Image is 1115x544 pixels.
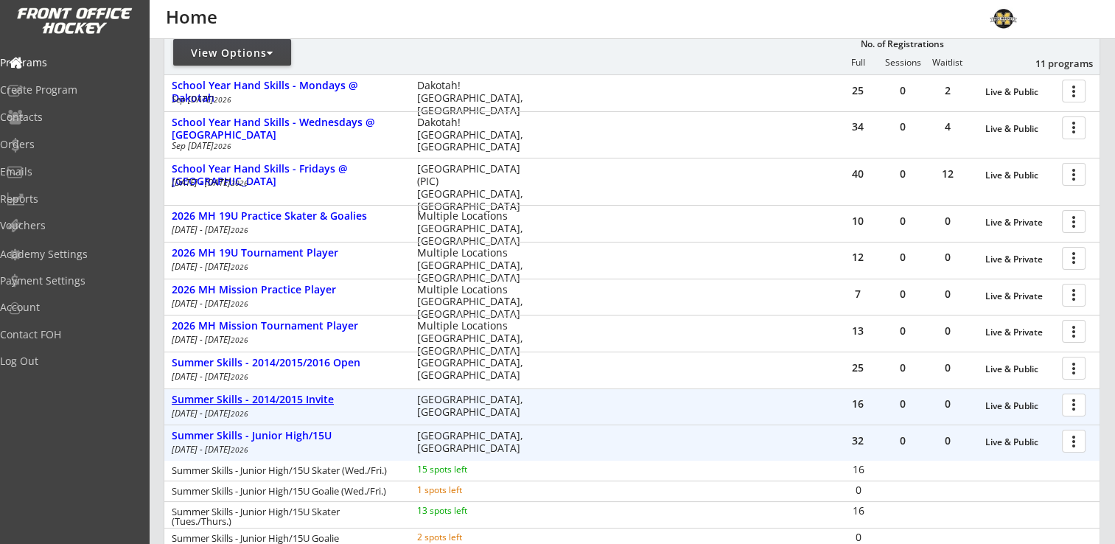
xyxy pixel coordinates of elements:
[417,533,512,542] div: 2 spots left
[836,436,880,446] div: 32
[1062,357,1086,380] button: more_vert
[231,178,248,188] em: 2026
[881,289,925,299] div: 0
[926,216,970,226] div: 0
[231,262,248,272] em: 2026
[836,169,880,179] div: 40
[985,401,1055,411] div: Live & Public
[985,437,1055,447] div: Live & Public
[836,464,880,475] div: 16
[231,299,248,309] em: 2026
[836,399,880,409] div: 16
[836,252,880,262] div: 12
[172,116,402,142] div: School Year Hand Skills - Wednesdays @ [GEOGRAPHIC_DATA]
[417,247,533,284] div: Multiple Locations [GEOGRAPHIC_DATA], [GEOGRAPHIC_DATA]
[926,169,970,179] div: 12
[985,217,1055,228] div: Live & Private
[926,289,970,299] div: 0
[172,226,397,234] div: [DATE] - [DATE]
[881,122,925,132] div: 0
[836,289,880,299] div: 7
[417,320,533,357] div: Multiple Locations [GEOGRAPHIC_DATA], [GEOGRAPHIC_DATA]
[172,430,402,442] div: Summer Skills - Junior High/15U
[881,86,925,96] div: 0
[926,363,970,373] div: 0
[1062,163,1086,186] button: more_vert
[417,80,533,116] div: Dakotah! [GEOGRAPHIC_DATA], [GEOGRAPHIC_DATA]
[172,284,402,296] div: 2026 MH Mission Practice Player
[926,399,970,409] div: 0
[172,372,397,381] div: [DATE] - [DATE]
[172,394,402,406] div: Summer Skills - 2014/2015 Invite
[231,225,248,235] em: 2026
[214,94,231,105] em: 2026
[881,57,925,68] div: Sessions
[172,320,402,332] div: 2026 MH Mission Tournament Player
[172,335,397,344] div: [DATE] - [DATE]
[985,291,1055,301] div: Live & Private
[1062,116,1086,139] button: more_vert
[925,57,969,68] div: Waitlist
[231,408,248,419] em: 2026
[926,326,970,336] div: 0
[172,445,397,454] div: [DATE] - [DATE]
[173,46,291,60] div: View Options
[172,262,397,271] div: [DATE] - [DATE]
[881,399,925,409] div: 0
[836,122,880,132] div: 34
[926,122,970,132] div: 4
[417,163,533,212] div: [GEOGRAPHIC_DATA] (PIC) [GEOGRAPHIC_DATA], [GEOGRAPHIC_DATA]
[417,394,533,419] div: [GEOGRAPHIC_DATA], [GEOGRAPHIC_DATA]
[836,86,880,96] div: 25
[172,299,397,308] div: [DATE] - [DATE]
[231,335,248,345] em: 2026
[1062,210,1086,233] button: more_vert
[1062,284,1086,307] button: more_vert
[985,327,1055,338] div: Live & Private
[1062,320,1086,343] button: more_vert
[1062,247,1086,270] button: more_vert
[881,326,925,336] div: 0
[417,506,512,515] div: 13 spots left
[417,430,533,455] div: [GEOGRAPHIC_DATA], [GEOGRAPHIC_DATA]
[417,210,533,247] div: Multiple Locations [GEOGRAPHIC_DATA], [GEOGRAPHIC_DATA]
[856,39,948,49] div: No. of Registrations
[926,436,970,446] div: 0
[172,247,402,259] div: 2026 MH 19U Tournament Player
[985,364,1055,374] div: Live & Public
[836,532,880,543] div: 0
[881,216,925,226] div: 0
[836,216,880,226] div: 10
[1016,57,1092,70] div: 11 programs
[172,178,397,187] div: [DATE] - [DATE]
[417,486,512,495] div: 1 spots left
[881,436,925,446] div: 0
[881,169,925,179] div: 0
[172,95,397,104] div: Sep [DATE]
[172,80,402,105] div: School Year Hand Skills - Mondays @ Dakotah
[926,252,970,262] div: 0
[881,252,925,262] div: 0
[985,124,1055,134] div: Live & Public
[417,465,512,474] div: 15 spots left
[231,372,248,382] em: 2026
[172,357,402,369] div: Summer Skills - 2014/2015/2016 Open
[172,163,402,188] div: School Year Hand Skills - Fridays @ [GEOGRAPHIC_DATA]
[926,86,970,96] div: 2
[836,326,880,336] div: 13
[836,506,880,516] div: 16
[417,357,533,382] div: [GEOGRAPHIC_DATA], [GEOGRAPHIC_DATA]
[985,87,1055,97] div: Live & Public
[172,487,397,496] div: Summer Skills - Junior High/15U Goalie (Wed./Fri.)
[985,170,1055,181] div: Live & Public
[172,142,397,150] div: Sep [DATE]
[214,141,231,151] em: 2026
[172,409,397,418] div: [DATE] - [DATE]
[417,116,533,153] div: Dakotah! [GEOGRAPHIC_DATA], [GEOGRAPHIC_DATA]
[1062,80,1086,102] button: more_vert
[172,507,397,526] div: Summer Skills - Junior High/15U Skater (Tues./Thurs.)
[985,254,1055,265] div: Live & Private
[172,466,397,475] div: Summer Skills - Junior High/15U Skater (Wed./Fri.)
[881,363,925,373] div: 0
[1062,394,1086,416] button: more_vert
